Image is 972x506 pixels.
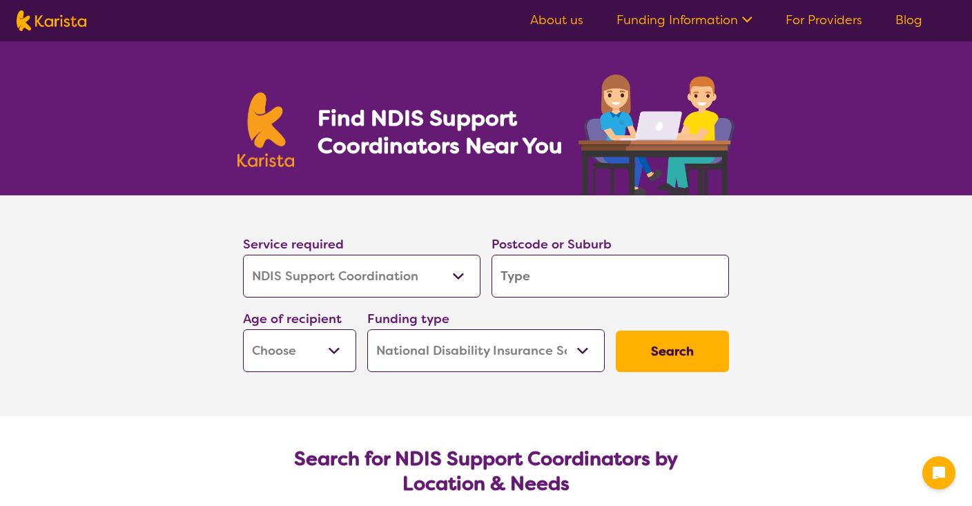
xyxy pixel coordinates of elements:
img: support-coordination [579,75,735,195]
label: Postcode or Suburb [492,236,612,253]
a: About us [530,12,583,28]
h1: Find NDIS Support Coordinators Near You [318,104,573,159]
img: Karista logo [17,10,86,31]
label: Service required [243,236,344,253]
img: Karista logo [237,93,294,167]
button: Search [616,331,729,372]
label: Age of recipient [243,311,342,327]
h2: Search for NDIS Support Coordinators by Location & Needs [254,447,718,496]
input: Type [492,255,729,298]
label: Funding type [367,311,449,327]
a: Blog [895,12,922,28]
a: For Providers [786,12,862,28]
a: Funding Information [616,12,752,28]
